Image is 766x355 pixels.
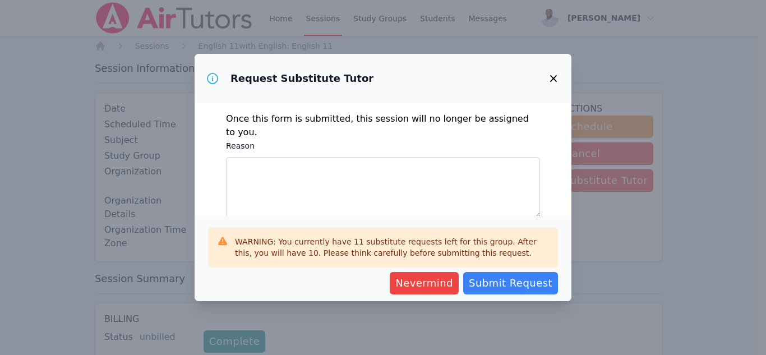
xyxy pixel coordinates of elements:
button: Nevermind [390,272,459,294]
div: WARNING: You currently have 11 substitute requests left for this group. After this, you will have... [235,236,549,259]
span: Nevermind [395,275,453,291]
h3: Request Substitute Tutor [230,72,373,85]
button: Submit Request [463,272,558,294]
span: Submit Request [469,275,552,291]
p: Once this form is submitted, this session will no longer be assigned to you. [226,112,540,139]
label: Reason [226,139,540,153]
